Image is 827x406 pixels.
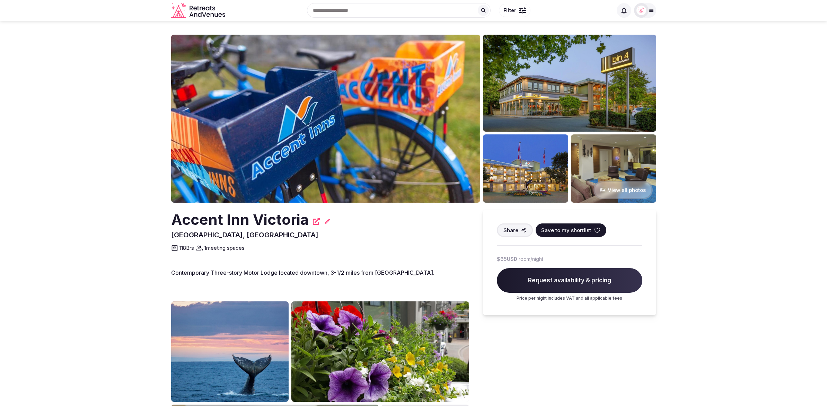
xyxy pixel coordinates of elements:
span: Save to my shortlist [541,227,591,234]
span: Filter [503,7,516,14]
span: Request availability & pricing [497,268,642,293]
p: Price per night includes VAT and all applicable fees [497,295,642,301]
span: Share [503,227,518,234]
h2: Accent Inn Victoria [171,210,309,230]
img: Venue gallery photo [171,301,289,402]
span: 1 meeting spaces [204,244,245,251]
a: Visit the homepage [171,3,227,18]
button: Save to my shortlist [536,223,606,237]
svg: Retreats and Venues company logo [171,3,227,18]
span: Contemporary Three-story Motor Lodge located downtown, 3-1/2 miles from [GEOGRAPHIC_DATA]. [171,269,434,276]
span: $65 USD [497,256,517,263]
button: View all photos [593,181,653,199]
img: Venue gallery photo [483,134,568,203]
img: miaceralde [636,6,646,15]
button: Share [497,223,533,237]
img: Venue gallery photo [291,301,469,402]
span: room/night [519,256,543,263]
img: Venue cover photo [171,35,480,203]
span: 118 Brs [179,244,194,251]
button: Filter [499,4,530,17]
img: Venue gallery photo [483,35,656,132]
span: [GEOGRAPHIC_DATA], [GEOGRAPHIC_DATA] [171,231,318,239]
img: Venue gallery photo [571,134,656,203]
